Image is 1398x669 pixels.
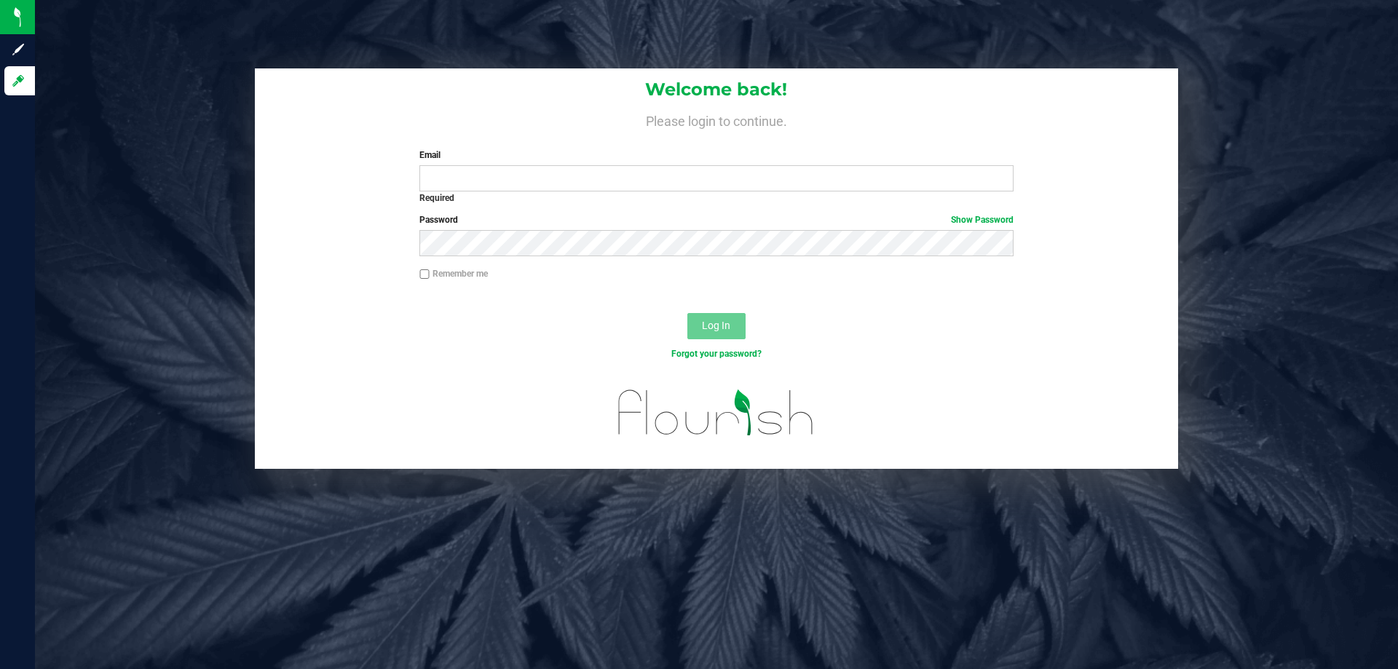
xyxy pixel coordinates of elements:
[419,215,458,225] span: Password
[255,111,1178,128] h4: Please login to continue.
[702,320,730,331] span: Log In
[419,193,454,203] strong: Required
[255,80,1178,99] h1: Welcome back!
[671,349,762,359] a: Forgot your password?
[11,74,25,88] inline-svg: Log in
[601,376,832,450] img: flourish_logo.svg
[419,269,430,280] input: Remember me
[11,42,25,57] inline-svg: Sign up
[419,267,488,280] label: Remember me
[419,149,1013,162] label: Email
[951,215,1014,225] a: Show Password
[687,313,746,339] button: Log In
